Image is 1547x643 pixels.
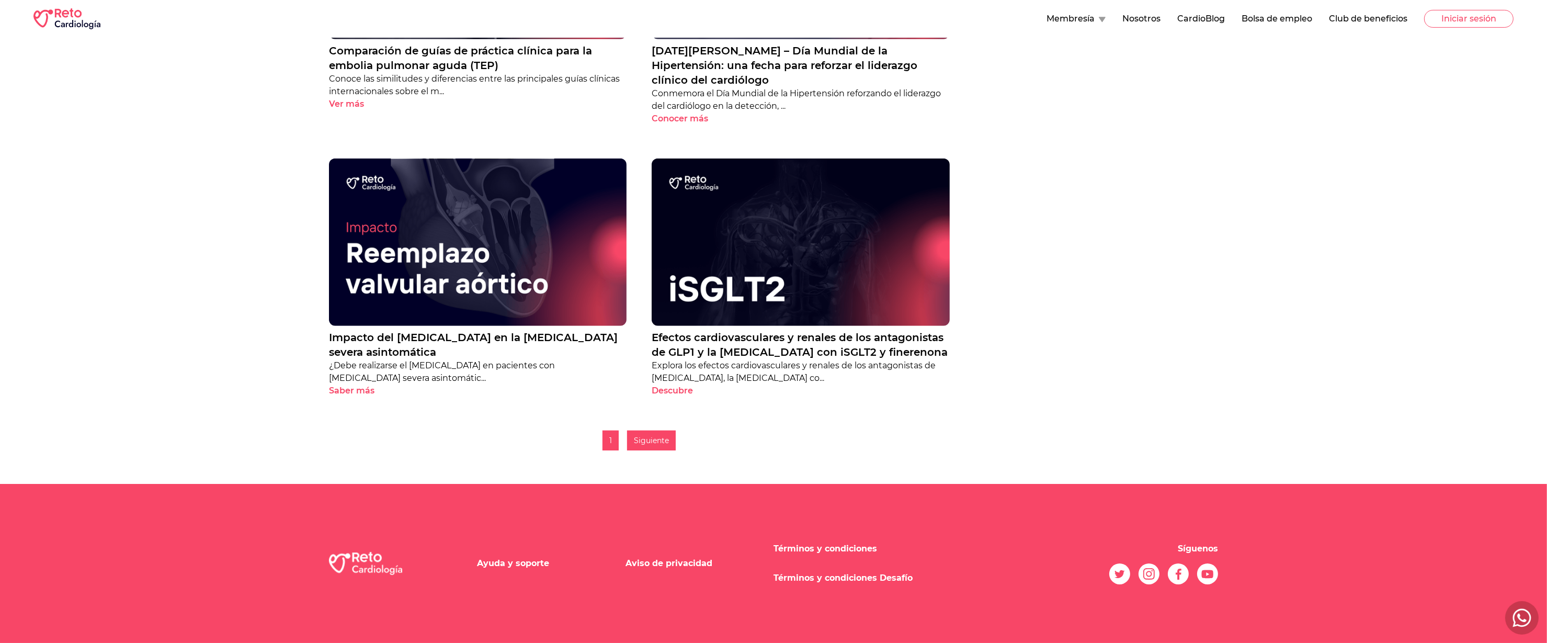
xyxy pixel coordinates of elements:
div: 1 [602,431,619,450]
a: Comparación de guías de práctica clínica para la embolia pulmonar aguda (TEP) [329,43,627,73]
a: Ayuda y soporte [477,558,549,568]
p: Explora los efectos cardiovasculares y renales de los antagonistas de [MEDICAL_DATA], la [MEDICAL... [652,359,949,385]
p: Síguenos [1178,543,1218,555]
button: Descubre [652,385,711,397]
p: Conocer más [652,112,708,125]
img: Efectos cardiovasculares y renales de los antagonistas de GLP1 y la terapia combinada con iSGLT2 ... [652,159,949,326]
div: Siguiente [627,431,676,450]
p: Conmemora el Día Mundial de la Hipertensión reforzando el liderazgo del cardiólogo en la detecció... [652,87,949,112]
p: Ver más [329,98,364,110]
a: Conocer más [652,112,949,125]
button: Club de beneficios [1329,13,1407,25]
p: Conoce las similitudes y diferencias entre las principales guías clínicas internacionales sobre e... [329,73,627,98]
a: Descubre [652,385,949,397]
button: Bolsa de empleo [1242,13,1312,25]
p: Descubre [652,385,693,397]
p: ¿Debe realizarse el [MEDICAL_DATA] en pacientes con [MEDICAL_DATA] severa asintomátic... [329,359,627,385]
button: Conocer más [652,112,726,125]
button: CardioBlog [1177,13,1225,25]
a: Términos y condiciones [773,544,877,554]
p: Saber más [329,385,374,397]
a: Saber más [329,385,627,397]
img: Impacto del reemplazo valvular aórtico en la estenosis aórtica severa asintomática [329,159,627,326]
a: Aviso de privacidad [625,558,712,568]
button: Saber más [329,385,393,397]
a: Efectos cardiovasculares y renales de los antagonistas de GLP1 y la [MEDICAL_DATA] con iSGLT2 y f... [652,330,949,359]
button: Iniciar sesión [1424,10,1514,28]
img: RETO Cardio Logo [33,8,100,29]
a: Términos y condiciones Desafío [773,573,913,583]
a: Ver más [329,98,627,110]
button: Ver más [329,98,382,110]
button: Nosotros [1122,13,1161,25]
a: [DATE][PERSON_NAME] – Día Mundial de la Hipertensión: una fecha para reforzar el liderazgo clínic... [652,43,949,87]
a: Impacto del [MEDICAL_DATA] en la [MEDICAL_DATA] severa asintomática [329,330,627,359]
img: logo [329,552,402,576]
button: Membresía [1046,13,1106,25]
